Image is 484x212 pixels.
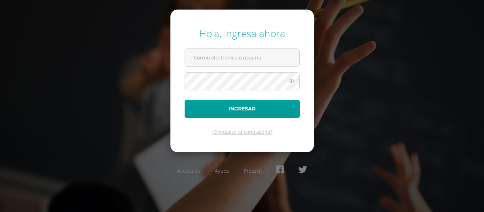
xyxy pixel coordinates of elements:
[185,100,300,118] button: Ingresar
[212,128,272,135] a: ¿Olvidaste tu contraseña?
[185,49,299,66] input: Correo electrónico o usuario
[177,167,201,174] a: Acerca de
[185,27,300,40] div: Hola, ingresa ahora
[244,167,262,174] a: Presskit
[215,167,230,174] a: Ayuda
